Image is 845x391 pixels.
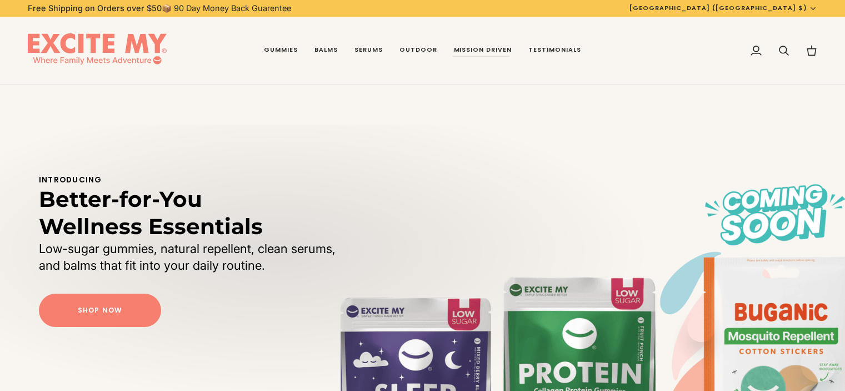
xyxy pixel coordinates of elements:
[256,17,306,85] a: Gummies
[454,46,512,55] span: Mission Driven
[354,46,383,55] span: Serums
[264,46,298,55] span: Gummies
[391,17,446,85] a: Outdoor
[801,347,836,382] iframe: 启动消息传送窗口的按钮
[687,314,715,342] iframe: 关闭消息
[520,17,589,85] a: Testimonials
[528,46,581,55] span: Testimonials
[346,17,391,85] a: Serums
[28,2,291,14] p: 📦 90 Day Money Back Guarentee
[621,3,826,13] button: [GEOGRAPHIC_DATA] ([GEOGRAPHIC_DATA] $)
[28,33,167,68] img: EXCITE MY®
[28,3,162,13] strong: Free Shipping on Orders over $50
[399,46,437,55] span: Outdoor
[314,46,338,55] span: Balms
[306,17,346,85] a: Balms
[39,294,161,327] a: Shop Now
[446,17,521,85] a: Mission Driven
